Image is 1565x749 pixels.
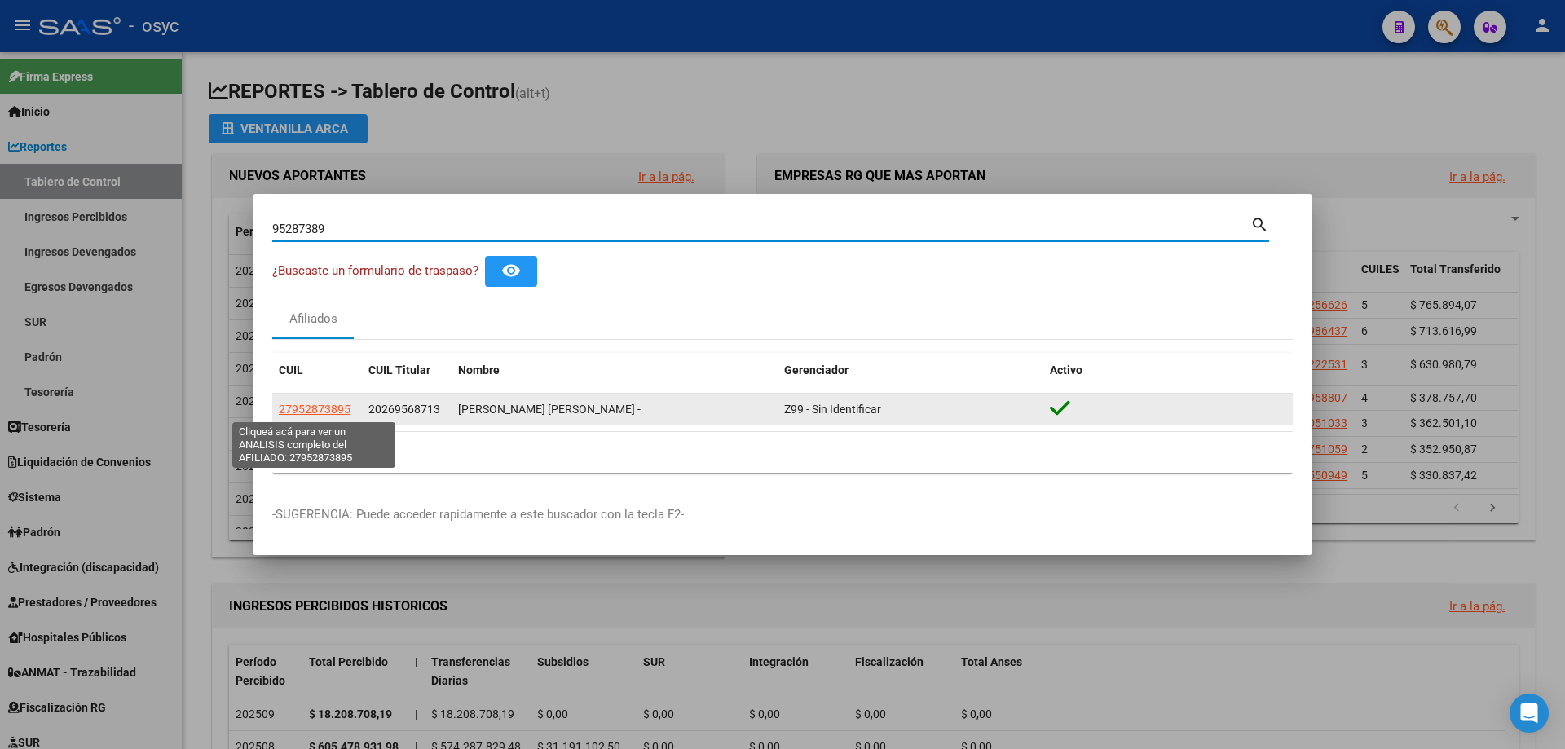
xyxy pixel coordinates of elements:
span: Gerenciador [784,363,849,377]
div: [PERSON_NAME] [PERSON_NAME] - [458,400,771,419]
mat-icon: search [1250,214,1269,233]
datatable-header-cell: Activo [1043,353,1293,388]
datatable-header-cell: Nombre [452,353,778,388]
span: 20269568713 [368,403,440,416]
datatable-header-cell: CUIL [272,353,362,388]
div: Afiliados [289,310,337,328]
datatable-header-cell: CUIL Titular [362,353,452,388]
mat-icon: remove_red_eye [501,261,521,280]
span: CUIL [279,363,303,377]
span: Activo [1050,363,1082,377]
div: Open Intercom Messenger [1510,694,1549,733]
span: 27952873895 [279,403,350,416]
span: ¿Buscaste un formulario de traspaso? - [272,263,485,278]
p: -SUGERENCIA: Puede acceder rapidamente a este buscador con la tecla F2- [272,505,1293,524]
span: Z99 - Sin Identificar [784,403,881,416]
span: Nombre [458,363,500,377]
datatable-header-cell: Gerenciador [778,353,1043,388]
div: 1 total [272,432,1293,473]
span: CUIL Titular [368,363,430,377]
